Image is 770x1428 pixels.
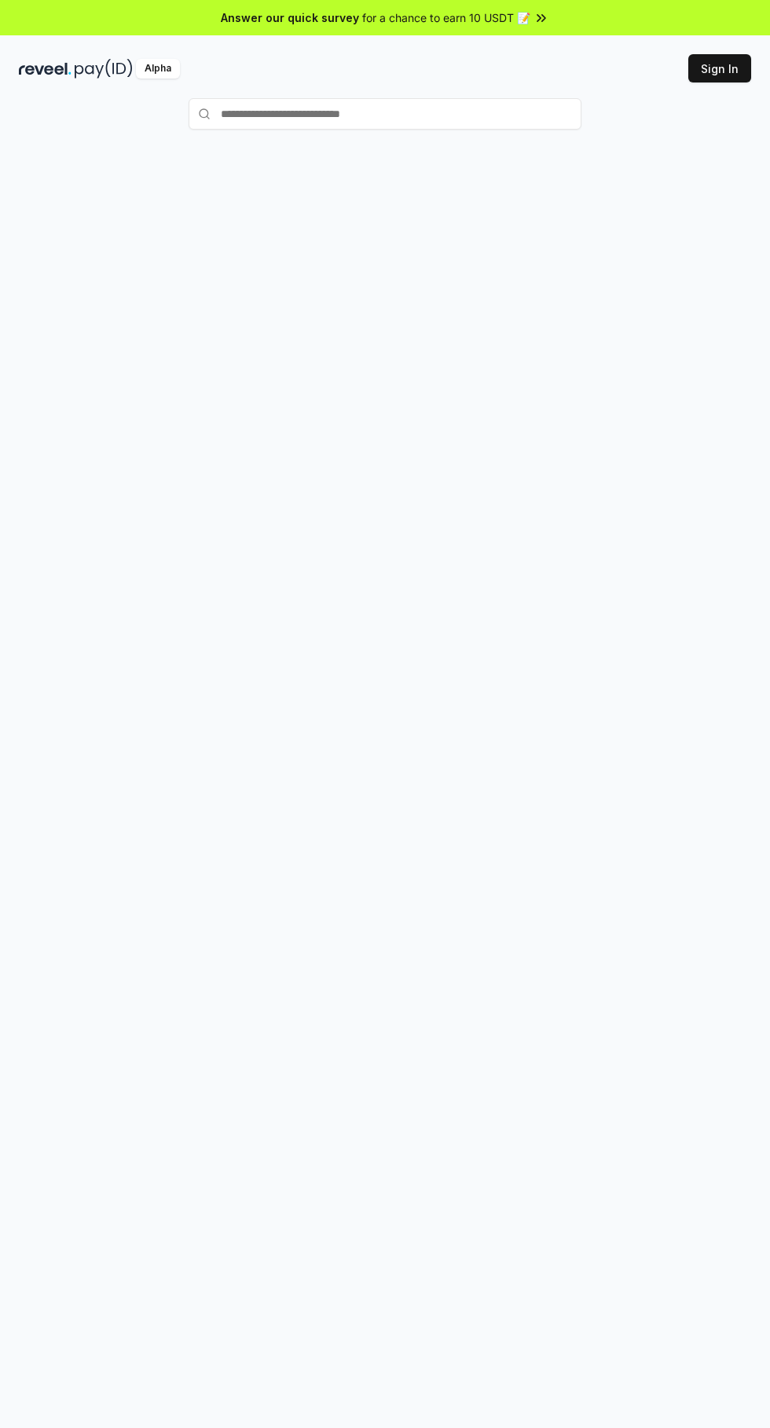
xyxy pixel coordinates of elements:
span: Answer our quick survey [221,9,359,26]
img: pay_id [75,59,133,79]
div: Alpha [136,59,180,79]
img: reveel_dark [19,59,71,79]
button: Sign In [688,54,751,82]
span: for a chance to earn 10 USDT 📝 [362,9,530,26]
